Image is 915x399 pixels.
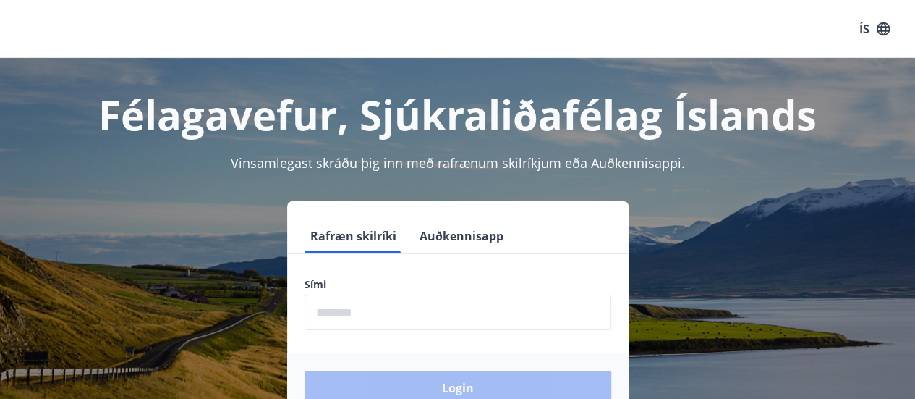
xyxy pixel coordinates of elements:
h1: Félagavefur, Sjúkraliðafélag Íslands [17,87,898,142]
button: ÍS [851,16,898,42]
button: Auðkennisapp [414,219,509,253]
label: Sími [305,277,611,292]
span: Vinsamlegast skráðu þig inn með rafrænum skilríkjum eða Auðkennisappi. [231,154,685,172]
button: Rafræn skilríki [305,219,402,253]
